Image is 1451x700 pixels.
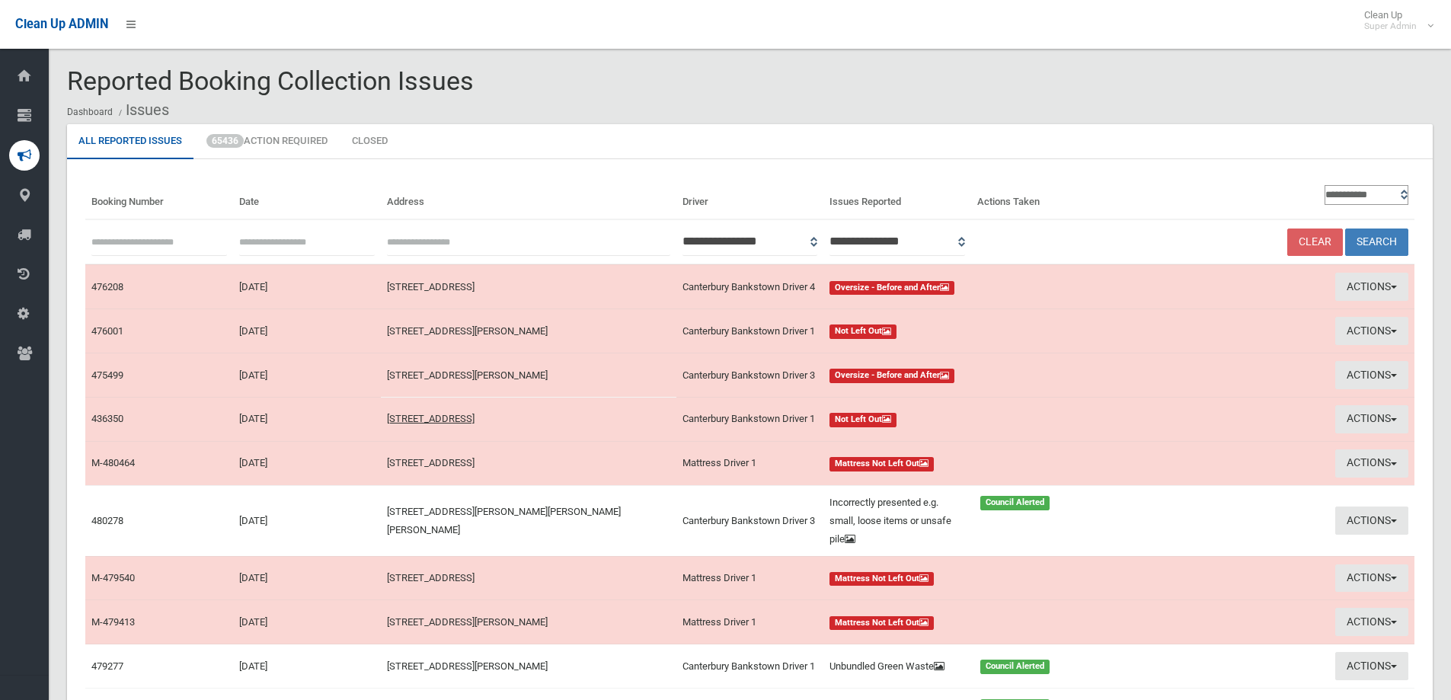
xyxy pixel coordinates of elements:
[67,66,474,96] span: Reported Booking Collection Issues
[381,441,676,485] td: [STREET_ADDRESS]
[233,177,381,219] th: Date
[829,324,896,339] span: Not Left Out
[829,454,1113,472] a: Mattress Not Left Out
[233,397,381,441] td: [DATE]
[381,556,676,600] td: [STREET_ADDRESS]
[676,600,824,644] td: Mattress Driver 1
[67,124,193,159] a: All Reported Issues
[381,309,676,353] td: [STREET_ADDRESS][PERSON_NAME]
[676,485,824,556] td: Canterbury Bankstown Driver 3
[829,369,954,383] span: Oversize - Before and After
[1335,405,1408,433] button: Actions
[980,496,1050,510] span: Council Alerted
[233,485,381,556] td: [DATE]
[829,278,1113,296] a: Oversize - Before and After
[233,309,381,353] td: [DATE]
[1335,507,1408,535] button: Actions
[1335,317,1408,345] button: Actions
[829,322,1113,340] a: Not Left Out
[91,369,123,381] a: 475499
[91,325,123,337] a: 476001
[381,177,676,219] th: Address
[381,485,676,556] td: [STREET_ADDRESS][PERSON_NAME][PERSON_NAME][PERSON_NAME]
[115,96,169,124] li: Issues
[1335,449,1408,478] button: Actions
[820,494,971,548] div: Incorrectly presented e.g. small, loose items or unsafe pile
[829,613,1113,631] a: Mattress Not Left Out
[1335,564,1408,593] button: Actions
[381,644,676,689] td: [STREET_ADDRESS][PERSON_NAME]
[980,660,1050,674] span: Council Alerted
[829,616,934,631] span: Mattress Not Left Out
[829,281,954,296] span: Oversize - Before and After
[233,353,381,398] td: [DATE]
[1335,608,1408,636] button: Actions
[381,353,676,398] td: [STREET_ADDRESS][PERSON_NAME]
[676,264,824,308] td: Canterbury Bankstown Driver 4
[1335,361,1408,389] button: Actions
[91,660,123,672] a: 479277
[206,134,244,148] span: 65436
[195,124,339,159] a: 65436Action Required
[381,264,676,308] td: [STREET_ADDRESS]
[233,600,381,644] td: [DATE]
[829,572,934,587] span: Mattress Not Left Out
[91,515,123,526] a: 480278
[1335,273,1408,301] button: Actions
[1345,229,1408,257] button: Search
[829,657,1113,676] a: Unbundled Green Waste Council Alerted
[676,397,824,441] td: Canterbury Bankstown Driver 1
[676,441,824,485] td: Mattress Driver 1
[829,494,1113,548] a: Incorrectly presented e.g. small, loose items or unsafe pile Council Alerted
[67,107,113,117] a: Dashboard
[91,281,123,292] a: 476208
[676,556,824,600] td: Mattress Driver 1
[1287,229,1343,257] a: Clear
[381,600,676,644] td: [STREET_ADDRESS][PERSON_NAME]
[829,569,1113,587] a: Mattress Not Left Out
[829,366,1113,385] a: Oversize - Before and After
[340,124,399,159] a: Closed
[1335,652,1408,680] button: Actions
[829,413,896,427] span: Not Left Out
[233,644,381,689] td: [DATE]
[91,413,123,424] a: 436350
[1357,9,1432,32] span: Clean Up
[15,17,108,31] span: Clean Up ADMIN
[820,657,971,676] div: Unbundled Green Waste
[233,556,381,600] td: [DATE]
[381,397,676,441] td: [STREET_ADDRESS]
[823,177,971,219] th: Issues Reported
[971,177,1119,219] th: Actions Taken
[91,457,135,468] a: M-480464
[233,441,381,485] td: [DATE]
[85,177,233,219] th: Booking Number
[676,644,824,689] td: Canterbury Bankstown Driver 1
[676,309,824,353] td: Canterbury Bankstown Driver 1
[676,353,824,398] td: Canterbury Bankstown Driver 3
[233,264,381,308] td: [DATE]
[91,616,135,628] a: M-479413
[1364,21,1417,32] small: Super Admin
[829,410,1113,428] a: Not Left Out
[91,572,135,583] a: M-479540
[829,457,934,471] span: Mattress Not Left Out
[676,177,824,219] th: Driver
